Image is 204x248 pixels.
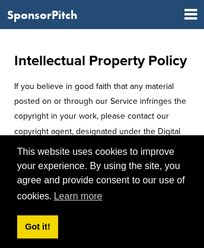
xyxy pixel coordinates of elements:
a: learn more about cookies [52,187,104,205]
a: dismiss cookie message [17,215,58,239]
span: This website uses cookies to improve your experience. By using the site, you agree and provide co... [17,145,187,205]
p: If you believe in good faith that any material posted on or through our Service infringes the cop... [14,79,190,183]
a: SponsorPitch [7,9,77,21]
h1: Intellectual Property Policy [14,50,190,72]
